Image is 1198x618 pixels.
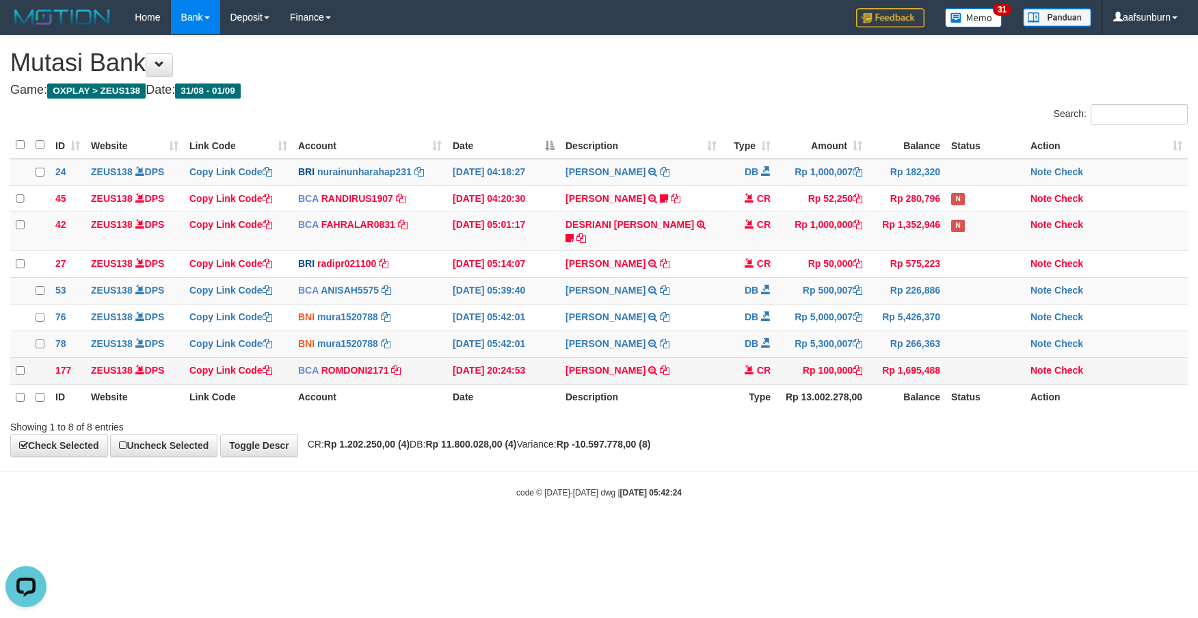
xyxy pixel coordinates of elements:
span: 76 [55,311,66,322]
th: Action: activate to sort column ascending [1025,132,1188,159]
a: Note [1030,258,1052,269]
a: Copy Rp 1,000,007 to clipboard [853,166,862,177]
th: Rp 13.002.278,00 [776,384,868,410]
td: DPS [85,251,184,278]
td: Rp 266,363 [868,331,946,358]
span: BCA [298,365,319,376]
td: Rp 182,320 [868,159,946,185]
th: Link Code [184,384,293,410]
a: Uncheck Selected [110,434,217,457]
th: Status [946,132,1025,159]
a: Copy Rp 100,000 to clipboard [853,365,862,376]
a: Copy DESRIANI NATALIS T to clipboard [576,233,586,244]
td: Rp 280,796 [868,185,946,212]
a: Copy Rp 5,300,007 to clipboard [853,338,862,349]
td: DPS [85,159,184,185]
a: Copy ROMDONI2171 to clipboard [391,365,401,376]
a: Note [1030,365,1052,376]
a: Check [1054,219,1083,230]
span: BRI [298,166,315,177]
span: DB [745,285,758,296]
a: Note [1030,285,1052,296]
span: CR [757,365,771,376]
a: DESRIANI [PERSON_NAME] [565,219,694,230]
a: [PERSON_NAME] [565,311,645,322]
strong: Rp 1.202.250,00 (4) [324,439,410,450]
span: BNI [298,338,315,349]
a: Note [1030,219,1052,230]
td: [DATE] 05:39:40 [447,278,560,305]
th: Type: activate to sort column ascending [722,132,776,159]
span: 27 [55,258,66,269]
td: Rp 52,250 [776,185,868,212]
span: 31 [993,3,1011,16]
a: Copy Rp 50,000 to clipboard [853,258,862,269]
span: 42 [55,219,66,230]
th: Action [1025,384,1188,410]
span: BCA [298,219,319,230]
span: 31/08 - 01/09 [175,83,241,99]
a: Check Selected [10,434,108,457]
button: Open LiveChat chat widget [5,5,46,47]
th: Balance [868,384,946,410]
a: ZEUS138 [91,311,133,322]
a: Note [1030,193,1052,204]
span: BCA [298,193,319,204]
span: 45 [55,193,66,204]
a: Copy Link Code [189,365,272,376]
td: Rp 226,886 [868,278,946,305]
a: FAHRALAR0831 [321,219,395,230]
td: DPS [85,305,184,331]
a: ZEUS138 [91,219,133,230]
td: [DATE] 20:24:53 [447,357,560,384]
td: DPS [85,278,184,305]
td: Rp 5,000,007 [776,305,868,331]
td: Rp 1,352,946 [868,212,946,251]
a: Copy Link Code [189,258,272,269]
div: Showing 1 to 8 of 8 entries [10,415,489,434]
th: Website [85,384,184,410]
a: Copy Rp 1,000,000 to clipboard [853,219,862,230]
a: Copy SITI MULYANI to clipboard [660,338,669,349]
input: Search: [1091,104,1188,125]
span: DB [745,338,758,349]
td: DPS [85,357,184,384]
th: Link Code: activate to sort column ascending [184,132,293,159]
a: Note [1030,311,1052,322]
strong: Rp 11.800.028,00 (4) [425,439,516,450]
th: Date [447,384,560,410]
a: Copy NURAINUN HARAHAP to clipboard [660,166,669,177]
span: BRI [298,258,315,269]
th: Balance [868,132,946,159]
span: 78 [55,338,66,349]
span: BNI [298,311,315,322]
a: Check [1054,338,1083,349]
td: Rp 50,000 [776,251,868,278]
a: Check [1054,166,1083,177]
th: ID [50,384,85,410]
img: Feedback.jpg [856,8,924,27]
span: BCA [298,285,319,296]
a: Copy FAHRALAR0831 to clipboard [398,219,408,230]
a: Copy mura1520788 to clipboard [381,311,390,322]
th: Amount: activate to sort column ascending [776,132,868,159]
img: MOTION_logo.png [10,7,114,27]
a: ZEUS138 [91,166,133,177]
th: Description: activate to sort column ascending [560,132,722,159]
span: 177 [55,365,71,376]
a: mura1520788 [317,338,378,349]
a: mura1520788 [317,311,378,322]
a: [PERSON_NAME] [565,166,645,177]
a: Copy ANISAH5575 to clipboard [382,285,391,296]
h4: Game: Date: [10,83,1188,97]
td: [DATE] 05:14:07 [447,251,560,278]
a: ZEUS138 [91,365,133,376]
span: CR: DB: Variance: [301,439,651,450]
strong: [DATE] 05:42:24 [620,488,682,498]
span: CR [757,258,771,269]
a: Copy ABDUL GAFUR to clipboard [660,365,669,376]
td: Rp 1,695,488 [868,357,946,384]
span: CR [757,193,771,204]
a: Toggle Descr [220,434,298,457]
a: Check [1054,311,1083,322]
